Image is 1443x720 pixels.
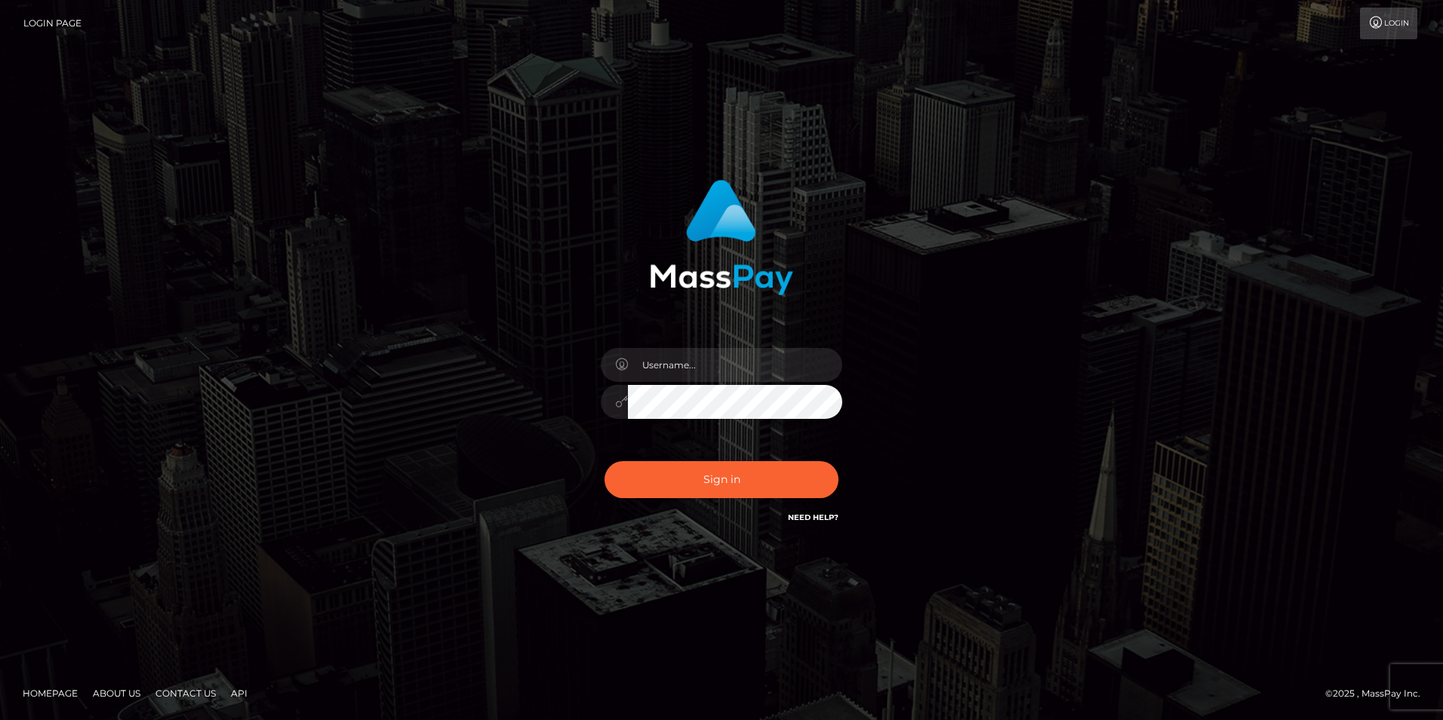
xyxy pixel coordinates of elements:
[628,348,842,382] input: Username...
[1325,685,1432,702] div: © 2025 , MassPay Inc.
[149,682,222,705] a: Contact Us
[788,512,838,522] a: Need Help?
[650,180,793,295] img: MassPay Login
[225,682,254,705] a: API
[87,682,146,705] a: About Us
[1360,8,1417,39] a: Login
[605,461,838,498] button: Sign in
[17,682,84,705] a: Homepage
[23,8,82,39] a: Login Page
